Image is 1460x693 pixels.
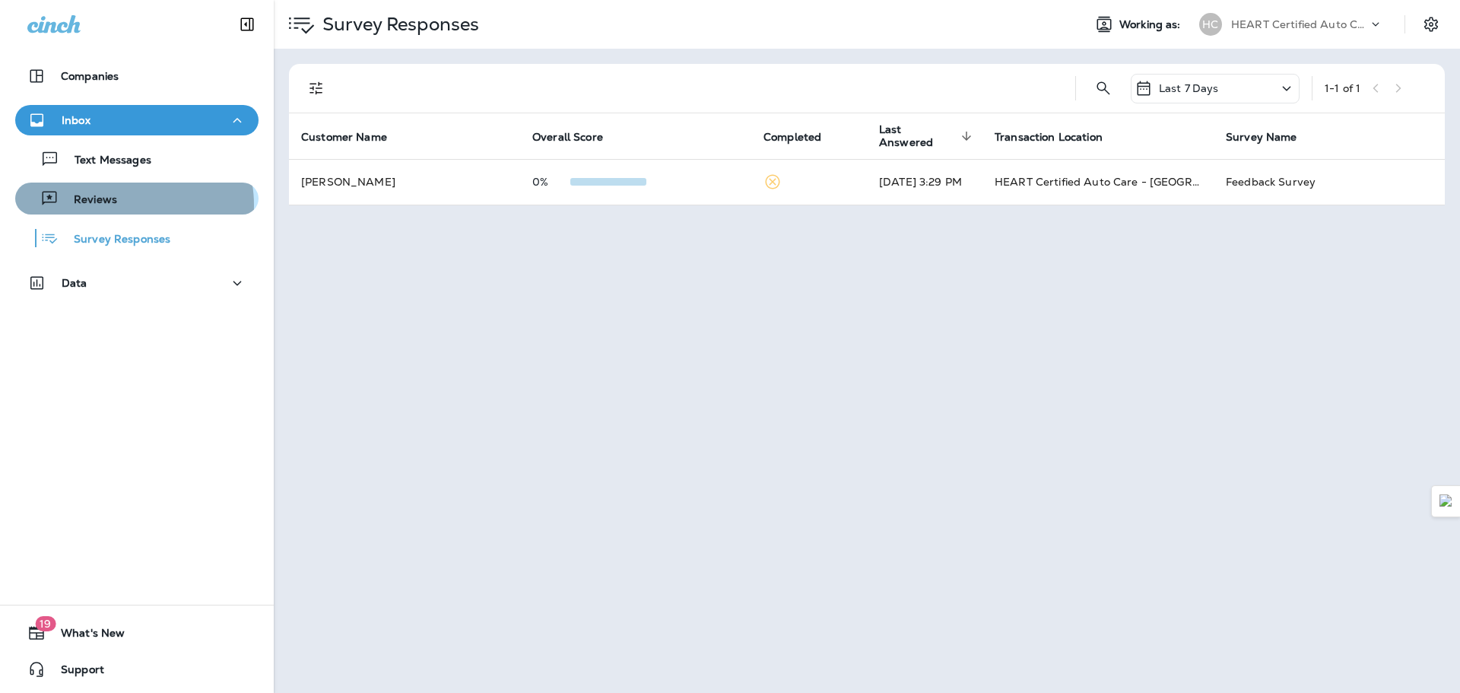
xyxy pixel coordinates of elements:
[15,268,259,298] button: Data
[1231,18,1368,30] p: HEART Certified Auto Care
[1159,82,1219,94] p: Last 7 Days
[879,123,976,149] span: Last Answered
[995,130,1122,144] span: Transaction Location
[35,616,56,631] span: 19
[995,131,1103,144] span: Transaction Location
[763,130,841,144] span: Completed
[1226,130,1317,144] span: Survey Name
[62,277,87,289] p: Data
[15,143,259,175] button: Text Messages
[301,131,387,144] span: Customer Name
[61,70,119,82] p: Companies
[1325,82,1360,94] div: 1 - 1 of 1
[289,159,520,205] td: [PERSON_NAME]
[1199,13,1222,36] div: HC
[301,130,407,144] span: Customer Name
[1417,11,1445,38] button: Settings
[1226,131,1297,144] span: Survey Name
[301,73,332,103] button: Filters
[15,105,259,135] button: Inbox
[1119,18,1184,31] span: Working as:
[46,663,104,682] span: Support
[59,193,117,208] p: Reviews
[15,61,259,91] button: Companies
[532,131,603,144] span: Overall Score
[316,13,479,36] p: Survey Responses
[1088,73,1119,103] button: Search Survey Responses
[226,9,268,40] button: Collapse Sidebar
[532,176,570,188] p: 0%
[62,114,90,126] p: Inbox
[15,654,259,685] button: Support
[46,627,125,645] span: What's New
[879,123,957,149] span: Last Answered
[867,159,982,205] td: [DATE] 3:29 PM
[763,131,821,144] span: Completed
[982,159,1214,205] td: HEART Certified Auto Care - [GEOGRAPHIC_DATA]
[15,183,259,215] button: Reviews
[59,154,151,168] p: Text Messages
[15,222,259,254] button: Survey Responses
[15,618,259,648] button: 19What's New
[59,233,170,247] p: Survey Responses
[1439,494,1453,508] img: Detect Auto
[532,130,623,144] span: Overall Score
[1214,159,1445,205] td: Feedback Survey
